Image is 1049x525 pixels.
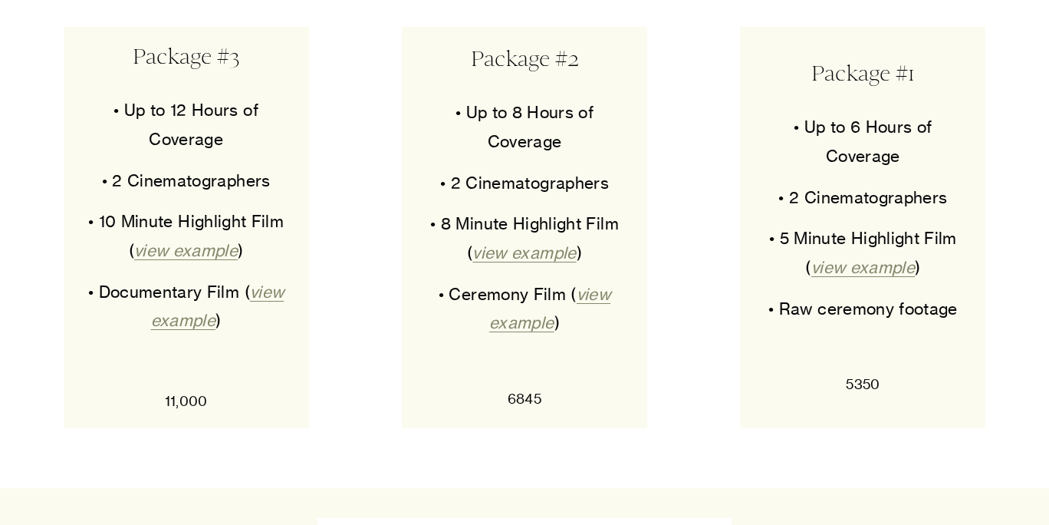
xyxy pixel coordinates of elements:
[811,258,915,277] a: view example
[755,113,972,170] p: • Up to 6 Hours of Coverage
[755,58,972,88] h4: Package #1
[416,44,633,74] h4: Package #2
[755,183,972,213] p: • 2 Cinematographers
[78,278,294,335] p: • Documentary Film ( )
[78,207,294,265] p: • 10 Minute Highlight Film ( )
[134,241,238,260] a: view example
[755,295,972,324] p: • Raw ceremony footage
[416,98,633,156] p: • Up to 8 Hours of Coverage
[472,243,576,262] a: view example
[416,210,633,267] p: • 8 Minute Highlight Film ( )
[416,387,633,411] p: 6845
[755,372,972,397] p: 5350
[755,224,972,282] p: • 5 Minute Highlight Film ( )
[78,167,294,196] p: • 2 Cinematographers
[416,169,633,198] p: • 2 Cinematographers
[416,280,633,338] p: • Ceremony Film ( )
[78,41,294,71] h4: Package #3
[78,389,294,414] p: 11,000
[78,96,294,154] p: • Up to 12 Hours of Coverage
